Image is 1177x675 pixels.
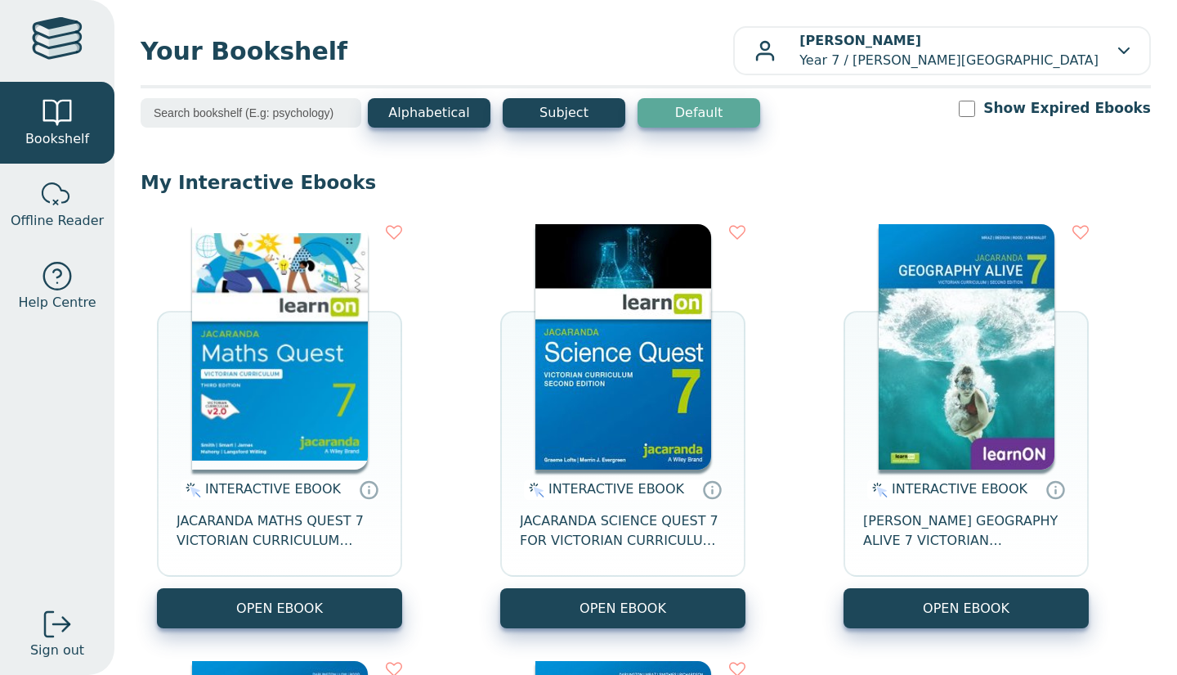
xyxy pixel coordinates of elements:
span: INTERACTIVE EBOOK [892,481,1027,497]
button: Alphabetical [368,98,490,128]
img: interactive.svg [867,480,888,500]
b: [PERSON_NAME] [799,33,921,48]
button: OPEN EBOOK [844,588,1089,628]
span: INTERACTIVE EBOOK [548,481,684,497]
img: cc9fd0c4-7e91-e911-a97e-0272d098c78b.jpg [879,224,1054,470]
img: 329c5ec2-5188-ea11-a992-0272d098c78b.jpg [535,224,711,470]
input: Search bookshelf (E.g: psychology) [141,98,361,128]
button: Subject [503,98,625,128]
span: INTERACTIVE EBOOK [205,481,341,497]
a: Interactive eBooks are accessed online via the publisher’s portal. They contain interactive resou... [702,479,722,499]
button: [PERSON_NAME]Year 7 / [PERSON_NAME][GEOGRAPHIC_DATA] [733,26,1151,75]
span: Help Centre [18,293,96,313]
span: Your Bookshelf [141,33,733,70]
button: OPEN EBOOK [500,588,745,628]
img: interactive.svg [181,480,201,500]
button: Default [638,98,760,128]
a: Interactive eBooks are accessed online via the publisher’s portal. They contain interactive resou... [1045,479,1065,499]
span: JACARANDA MATHS QUEST 7 VICTORIAN CURRICULUM LEARNON EBOOK 3E [177,511,383,551]
span: [PERSON_NAME] GEOGRAPHY ALIVE 7 VICTORIAN CURRICULUM LEARNON EBOOK 2E [863,511,1069,551]
img: b87b3e28-4171-4aeb-a345-7fa4fe4e6e25.jpg [192,224,368,470]
p: Year 7 / [PERSON_NAME][GEOGRAPHIC_DATA] [799,31,1099,70]
span: JACARANDA SCIENCE QUEST 7 FOR VICTORIAN CURRICULUM LEARNON 2E EBOOK [520,511,726,551]
a: Interactive eBooks are accessed online via the publisher’s portal. They contain interactive resou... [359,479,378,499]
span: Bookshelf [25,129,89,149]
img: interactive.svg [524,480,544,500]
button: OPEN EBOOK [157,588,402,628]
p: My Interactive Ebooks [141,170,1151,195]
span: Offline Reader [11,211,104,231]
label: Show Expired Ebooks [983,98,1151,119]
span: Sign out [30,641,84,660]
